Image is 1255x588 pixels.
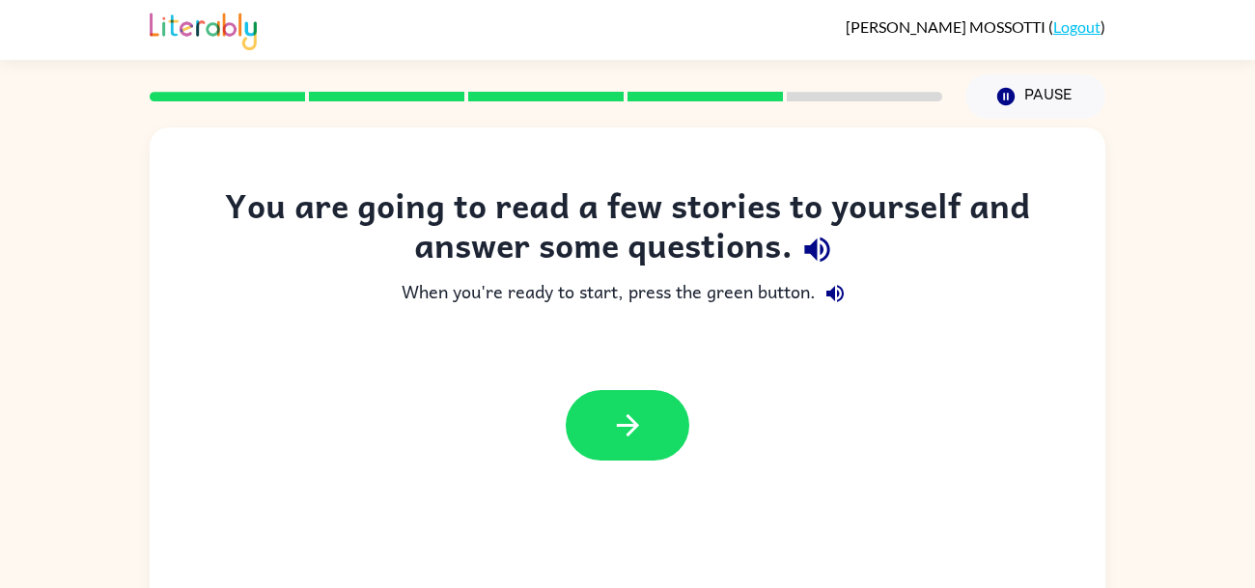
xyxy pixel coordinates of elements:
button: Pause [965,74,1105,119]
div: When you're ready to start, press the green button. [188,274,1067,313]
a: Logout [1053,17,1101,36]
div: ( ) [846,17,1105,36]
span: [PERSON_NAME] MOSSOTTI [846,17,1048,36]
img: Literably [150,8,257,50]
div: You are going to read a few stories to yourself and answer some questions. [188,185,1067,274]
